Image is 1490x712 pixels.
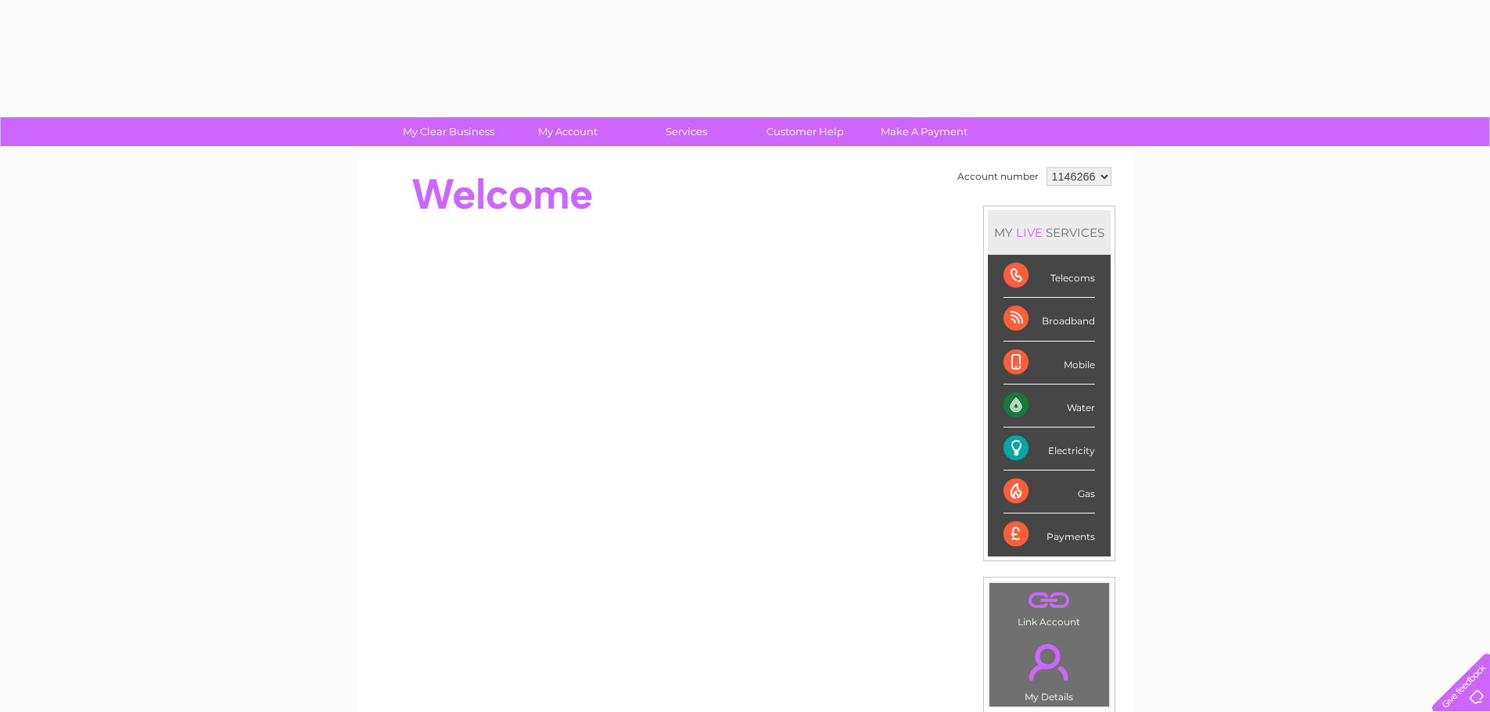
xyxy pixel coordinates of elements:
a: My Account [503,117,632,146]
div: LIVE [1013,225,1046,240]
div: Electricity [1004,428,1095,470]
div: MY SERVICES [988,210,1111,255]
div: Payments [1004,513,1095,556]
div: Telecoms [1004,255,1095,298]
td: Account number [953,163,1043,190]
td: Link Account [989,582,1110,631]
a: . [993,635,1105,689]
a: Make A Payment [860,117,989,146]
td: My Details [989,631,1110,707]
div: Broadband [1004,298,1095,341]
a: My Clear Business [384,117,513,146]
a: . [993,587,1105,614]
div: Water [1004,385,1095,428]
div: Gas [1004,470,1095,513]
a: Customer Help [741,117,870,146]
div: Mobile [1004,342,1095,385]
a: Services [622,117,751,146]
